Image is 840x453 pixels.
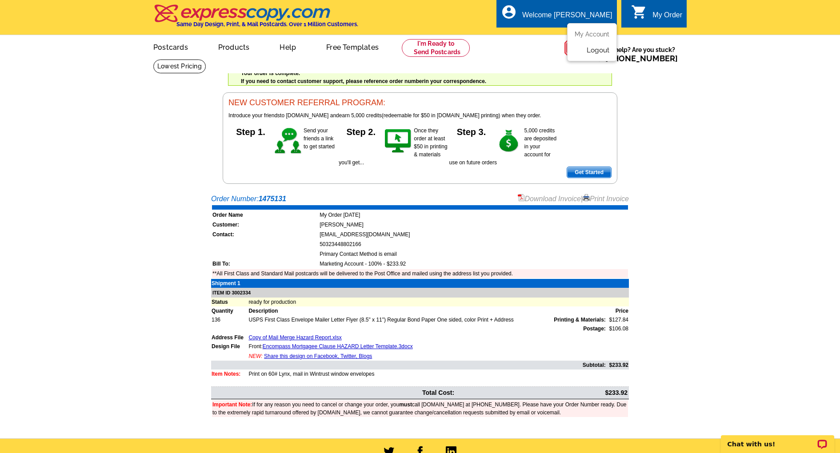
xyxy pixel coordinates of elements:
[264,353,372,359] a: Share this design on Facebook, Twitter, Blogs
[575,31,609,38] a: My Account
[228,112,280,119] span: Introduce your friends
[449,127,557,166] span: 5,000 credits are deposited in your account for use on future orders
[259,195,286,203] strong: 1475131
[211,342,248,351] td: Design File
[312,36,393,57] a: Free Templates
[212,259,318,268] td: Bill To:
[265,36,310,57] a: Help
[522,11,612,24] div: Welcome [PERSON_NAME]
[494,127,524,156] img: step-3.gif
[583,326,606,332] strong: Postage:
[212,371,240,377] font: Item Notes:
[211,315,248,324] td: 136
[319,220,628,229] td: [PERSON_NAME]
[248,334,341,341] a: Copy of Mail Merge Hazard Report.xlsx
[204,36,264,57] a: Products
[587,46,609,54] a: Logout
[212,269,628,278] td: **All First Class and Standard Mail postcards will be delivered to the Post Office and mailed usi...
[501,4,517,20] i: account_circle
[248,315,606,324] td: USPS First Class Envelope Mailer Letter Flyer (8.5" x 11") Regular Bond Paper One sided, color Pr...
[212,220,318,229] td: Customer:
[211,288,629,298] td: ITEM ID 3002334
[606,361,629,370] td: $233.92
[228,127,273,135] h5: Step 1.
[228,98,612,108] h3: NEW CUSTOMER REFERRAL PROGRAM:
[605,54,678,63] a: [PHONE_NUMBER]
[211,361,606,370] td: Subtotal:
[211,298,248,306] td: Status
[652,11,682,24] div: My Order
[248,306,606,315] td: Description
[606,315,629,324] td: $127.84
[583,194,590,201] img: small-print-icon.gif
[399,401,412,408] b: must
[304,127,335,150] span: Send your friends a link to get started
[518,194,525,201] img: small-pdf-icon.gif
[554,316,606,324] span: Printing & Materials:
[319,259,628,268] td: Marketing Account - 100% - $233.92
[590,45,682,63] span: Need help? Are you stuck?
[339,112,382,119] span: earn 5,000 credits
[567,167,612,178] a: Get Started
[339,127,383,135] h5: Step 2.
[263,343,413,350] a: Encompass Mortgagee Clause HAZARD Letter Template.3docx
[319,211,628,219] td: My Order [DATE]
[248,298,629,306] td: ready for production
[176,21,358,28] h4: Same Day Design, Print, & Mail Postcards. Over 1 Million Customers.
[153,11,358,28] a: Same Day Design, Print, & Mail Postcards. Over 1 Million Customers.
[211,306,248,315] td: Quantity
[139,36,202,57] a: Postcards
[590,54,678,63] span: Call
[715,425,840,453] iframe: LiveChat chat widget
[212,211,318,219] td: Order Name
[212,388,455,398] td: Total Cost:
[319,230,628,239] td: [EMAIL_ADDRESS][DOMAIN_NAME]
[248,342,606,351] td: Front:
[631,4,647,20] i: shopping_cart
[211,279,248,288] td: Shipment 1
[631,10,682,21] a: shopping_cart My Order
[212,400,628,417] td: If for any reason you need to cancel or change your order, you call [DOMAIN_NAME] at [PHONE_NUMBE...
[449,127,494,135] h5: Step 3.
[228,111,612,119] p: to [DOMAIN_NAME] and (redeemable for $50 in [DOMAIN_NAME] printing) when they order.
[518,195,581,203] a: Download Invoice
[248,370,606,378] td: Print on 60# Lynx, mail in Wintrust window envelopes
[606,324,629,333] td: $106.08
[606,306,629,315] td: Price
[211,333,248,342] td: Address File
[248,353,262,359] span: NEW:
[583,195,629,203] a: Print Invoice
[241,70,300,76] strong: Your order is complete.
[339,127,447,166] span: Once they order at least $50 in printing & materials you'll get...
[273,127,304,156] img: step-1.gif
[518,194,629,204] div: |
[564,35,590,61] img: help
[212,401,252,408] font: Important Note:
[383,127,414,156] img: step-2.gif
[211,194,629,204] div: Order Number:
[212,230,318,239] td: Contact:
[456,388,628,398] td: $233.92
[319,250,628,258] td: Primary Contact Method is email
[319,240,628,249] td: 50323448802166
[567,167,611,178] span: Get Started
